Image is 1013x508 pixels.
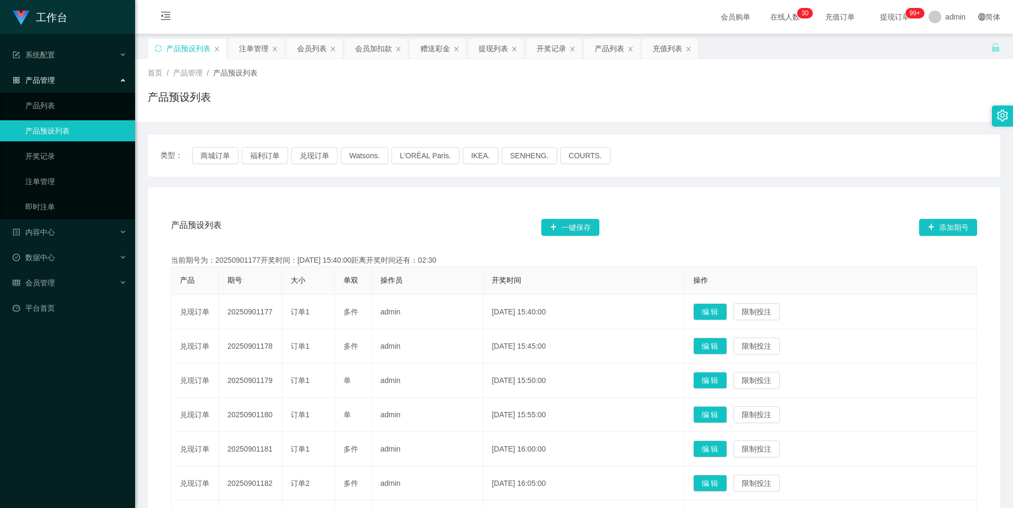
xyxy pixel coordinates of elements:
div: 充值列表 [653,39,682,59]
span: 单 [343,410,351,419]
i: 图标: unlock [991,43,1000,52]
a: 即时注单 [25,196,127,217]
button: 兑现订单 [291,147,338,164]
h1: 工作台 [36,1,68,34]
button: 限制投注 [733,440,780,457]
div: 开奖记录 [537,39,566,59]
button: 图标: plus一键保存 [541,219,599,236]
td: [DATE] 15:50:00 [483,363,684,398]
div: 产品列表 [595,39,624,59]
span: 大小 [291,276,305,284]
span: 类型： [160,147,192,164]
i: 图标: sync [155,45,162,52]
span: 多件 [343,479,358,487]
a: 注单管理 [25,171,127,192]
td: admin [372,466,483,501]
button: 编 辑 [693,406,727,423]
span: 充值订单 [820,13,860,21]
div: 当前期号为：20250901177开奖时间：[DATE] 15:40:00距离开奖时间还有：02:30 [171,255,977,266]
span: 多件 [343,445,358,453]
span: 开奖时间 [492,276,521,284]
td: admin [372,363,483,398]
td: 兑现订单 [171,363,219,398]
button: 福利订单 [242,147,288,164]
p: 3 [801,8,805,18]
a: 产品预设列表 [25,120,127,141]
span: 多件 [343,342,358,350]
div: 赠送彩金 [421,39,450,59]
a: 产品列表 [25,95,127,116]
a: 工作台 [13,13,68,21]
td: [DATE] 15:45:00 [483,329,684,363]
td: 20250901182 [219,466,282,501]
span: 提现订单 [875,13,915,21]
td: 兑现订单 [171,329,219,363]
i: 图标: close [395,46,402,52]
div: 提现列表 [479,39,508,59]
span: 在线人数 [765,13,805,21]
span: 订单1 [291,308,310,316]
button: 编 辑 [693,440,727,457]
i: 图标: close [453,46,460,52]
i: 图标: close [685,46,692,52]
span: 订单1 [291,376,310,385]
span: 订单2 [291,479,310,487]
span: 产品管理 [173,69,203,77]
td: [DATE] 16:00:00 [483,432,684,466]
td: 兑现订单 [171,432,219,466]
button: Watsons. [341,147,388,164]
span: 首页 [148,69,163,77]
i: 图标: close [330,46,336,52]
i: 图标: close [272,46,278,52]
h1: 产品预设列表 [148,89,211,105]
sup: 30 [797,8,813,18]
span: 产品 [180,276,195,284]
span: 会员管理 [13,279,55,287]
i: 图标: menu-fold [148,1,184,34]
button: 编 辑 [693,372,727,389]
button: 编 辑 [693,303,727,320]
button: 商城订单 [192,147,238,164]
td: 兑现订单 [171,398,219,432]
span: 内容中心 [13,228,55,236]
span: 数据中心 [13,253,55,262]
span: 操作 [693,276,708,284]
i: 图标: form [13,51,20,59]
i: 图标: close [569,46,576,52]
i: 图标: table [13,279,20,286]
span: / [167,69,169,77]
td: 20250901181 [219,432,282,466]
span: 单双 [343,276,358,284]
td: admin [372,398,483,432]
span: 系统配置 [13,51,55,59]
td: [DATE] 15:40:00 [483,295,684,329]
span: 单 [343,376,351,385]
i: 图标: appstore-o [13,76,20,84]
td: 20250901178 [219,329,282,363]
button: 限制投注 [733,338,780,354]
span: 订单1 [291,342,310,350]
p: 0 [805,8,809,18]
button: L'ORÉAL Paris. [391,147,460,164]
i: 图标: close [511,46,518,52]
a: 图标: dashboard平台首页 [13,298,127,319]
span: 订单1 [291,445,310,453]
span: 订单1 [291,410,310,419]
i: 图标: global [978,13,986,21]
td: [DATE] 15:55:00 [483,398,684,432]
td: 兑现订单 [171,466,219,501]
td: 20250901177 [219,295,282,329]
button: 编 辑 [693,338,727,354]
button: 限制投注 [733,475,780,492]
button: COURTS. [560,147,610,164]
span: 产品预设列表 [171,219,222,236]
i: 图标: check-circle-o [13,254,20,261]
td: [DATE] 16:05:00 [483,466,684,501]
sup: 1046 [905,8,924,18]
button: 限制投注 [733,372,780,389]
td: 兑现订单 [171,295,219,329]
td: admin [372,295,483,329]
button: 编 辑 [693,475,727,492]
a: 开奖记录 [25,146,127,167]
i: 图标: close [214,46,220,52]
